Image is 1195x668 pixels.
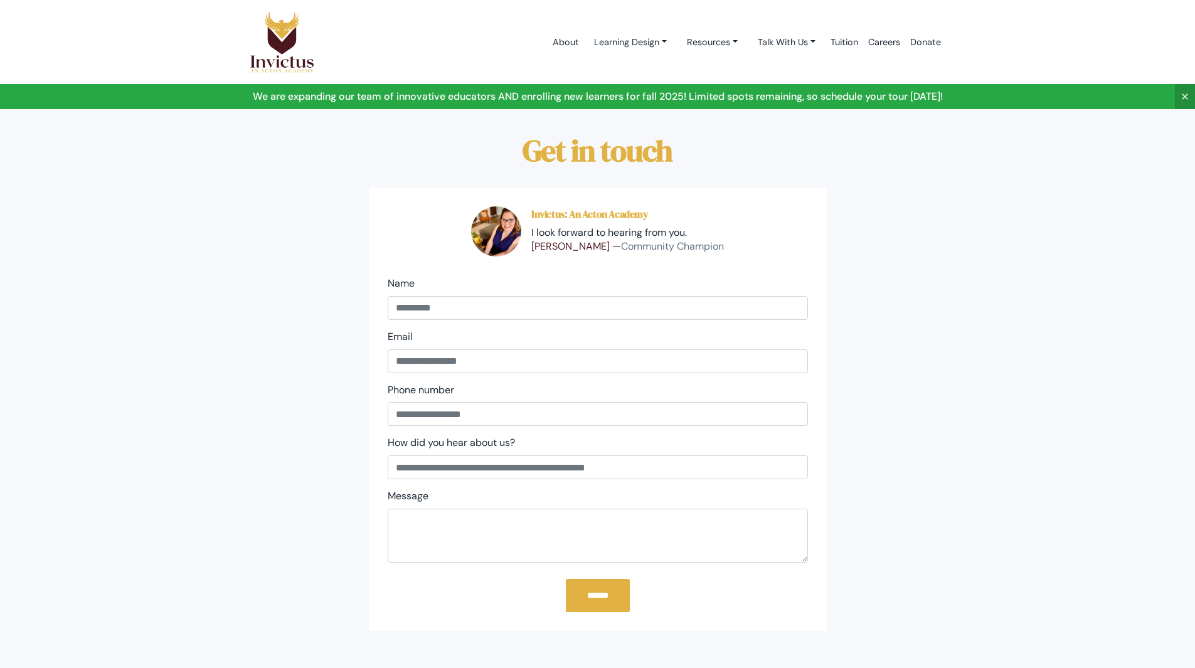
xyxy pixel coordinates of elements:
p: [PERSON_NAME] — [531,240,724,254]
h1: Get in touch [250,134,946,167]
a: Resources [677,31,748,54]
img: sarah.jpg [471,206,521,257]
label: Phone number [388,383,454,398]
a: Tuition [826,16,863,69]
a: Donate [905,16,946,69]
span: Community Champion [621,240,724,253]
img: Logo [250,11,315,73]
a: About [548,16,584,69]
h5: Invictus: An Acton Academy [531,208,724,220]
a: Talk With Us [748,31,826,54]
a: Learning Design [584,31,677,54]
label: Email [388,330,413,344]
p: I look forward to hearing from you. [531,226,724,240]
label: Name [388,277,415,291]
a: Careers [863,16,905,69]
label: How did you hear about us? [388,436,515,450]
label: Message [388,489,428,504]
